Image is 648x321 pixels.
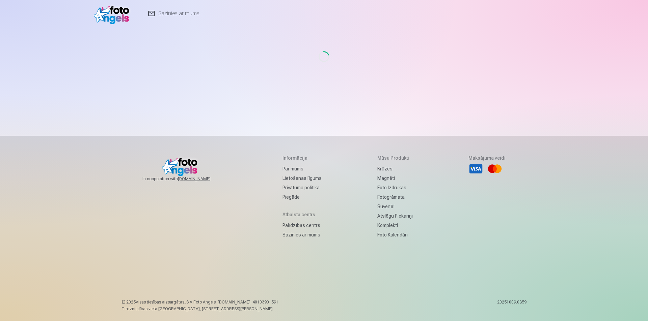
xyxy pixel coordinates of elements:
a: Fotogrāmata [377,192,413,202]
a: Foto kalendāri [377,230,413,239]
a: Lietošanas līgums [282,173,322,183]
span: In cooperation with [142,176,227,182]
li: Visa [468,161,483,176]
a: Piegāde [282,192,322,202]
span: SIA Foto Angels, [DOMAIN_NAME]. 40103901591 [186,300,278,304]
a: Magnēti [377,173,413,183]
h5: Maksājuma veidi [468,155,506,161]
a: Atslēgu piekariņi [377,211,413,221]
h5: Mūsu produkti [377,155,413,161]
a: Palīdzības centrs [282,221,322,230]
a: Foto izdrukas [377,183,413,192]
h5: Atbalsta centrs [282,211,322,218]
p: 20251009.0859 [497,299,526,312]
li: Mastercard [487,161,502,176]
p: Tirdzniecības vieta [GEOGRAPHIC_DATA], [STREET_ADDRESS][PERSON_NAME] [122,306,278,312]
a: Komplekti [377,221,413,230]
a: Par mums [282,164,322,173]
a: Suvenīri [377,202,413,211]
a: Krūzes [377,164,413,173]
a: [DOMAIN_NAME] [178,176,227,182]
h5: Informācija [282,155,322,161]
img: /v1 [94,3,133,24]
a: Sazinies ar mums [282,230,322,239]
a: Privātuma politika [282,183,322,192]
p: © 2025 Visas tiesības aizsargātas. , [122,299,278,305]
